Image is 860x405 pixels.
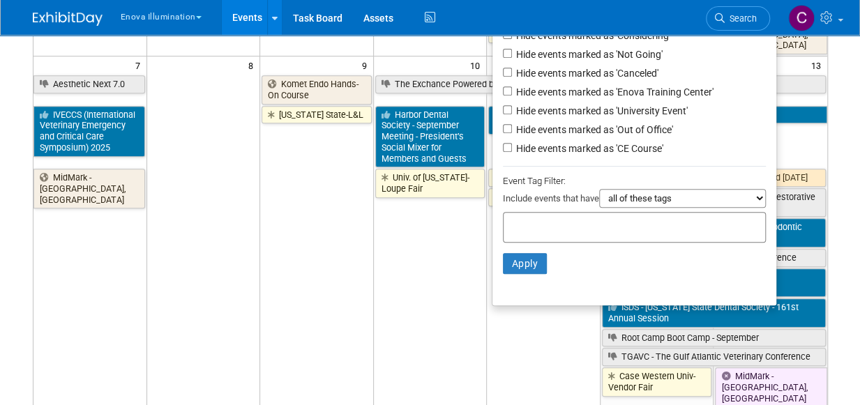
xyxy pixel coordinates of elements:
label: Hide events marked as 'University Event' [513,104,688,118]
a: Case Western Univ-Vendor Fair [602,367,712,396]
span: 9 [361,56,373,74]
a: ISDS - [US_STATE] State Dental Society - 161st Annual Session [602,298,826,327]
a: Komet Endo Hands-On Course [262,75,372,104]
div: Include events that have [503,189,766,212]
a: [US_STATE] State-L&L [262,106,372,124]
span: 10 [469,56,486,74]
a: TGAVC - The Gulf Atlantic Veterinary Conference [602,348,826,366]
label: Hide events marked as 'Considering' [513,29,670,43]
a: Univ. of [US_STATE]-Loupe Fair [375,169,485,197]
a: Harbor Dental Society - September Meeting - President’s Social Mixer for Members and Guests [375,106,485,168]
div: Event Tag Filter: [503,173,766,189]
img: ExhibitDay [33,12,103,26]
a: Search [706,6,770,31]
label: Hide events marked as 'Canceled' [513,66,658,80]
span: 13 [810,56,827,74]
a: MidMark - [GEOGRAPHIC_DATA], [GEOGRAPHIC_DATA] [33,169,145,208]
label: Hide events marked as 'CE Course' [513,142,663,155]
a: Root Camp Boot Camp - September [602,329,826,347]
a: IVECCS (International Veterinary Emergency and Critical Care Symposium) 2025 [33,106,145,157]
img: Coley McClendon [788,5,815,31]
span: Search [725,13,757,24]
a: [PERSON_NAME] Endodontic Study Club [488,106,598,135]
label: Hide events marked as 'Out of Office' [513,123,673,137]
label: Hide events marked as 'Not Going' [513,47,663,61]
span: 8 [247,56,259,74]
span: 7 [134,56,146,74]
a: The Exchance Powered by Smile Source [375,75,826,93]
button: Apply [503,253,548,274]
a: Aesthetic Next 7.0 [33,75,145,93]
a: UNE-Loupe Fair [488,188,598,206]
label: Hide events marked as 'Enova Training Center' [513,85,714,99]
a: UNC-L&L [488,169,598,187]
